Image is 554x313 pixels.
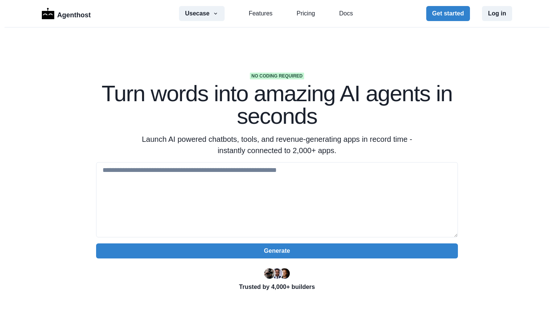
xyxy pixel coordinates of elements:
[339,9,353,18] a: Docs
[42,7,91,20] a: LogoAgenthost
[272,268,282,279] img: Segun Adebayo
[96,243,458,258] button: Generate
[249,9,272,18] a: Features
[482,6,512,21] button: Log in
[297,9,315,18] a: Pricing
[96,82,458,128] h1: Turn words into amazing AI agents in seconds
[264,268,275,279] img: Ryan Florence
[426,6,470,21] button: Get started
[96,283,458,292] p: Trusted by 4,000+ builders
[279,268,290,279] img: Kent Dodds
[42,8,54,19] img: Logo
[57,7,91,20] p: Agenthost
[132,134,422,156] p: Launch AI powered chatbots, tools, and revenue-generating apps in record time - instantly connect...
[179,6,225,21] button: Usecase
[250,73,304,79] span: No coding required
